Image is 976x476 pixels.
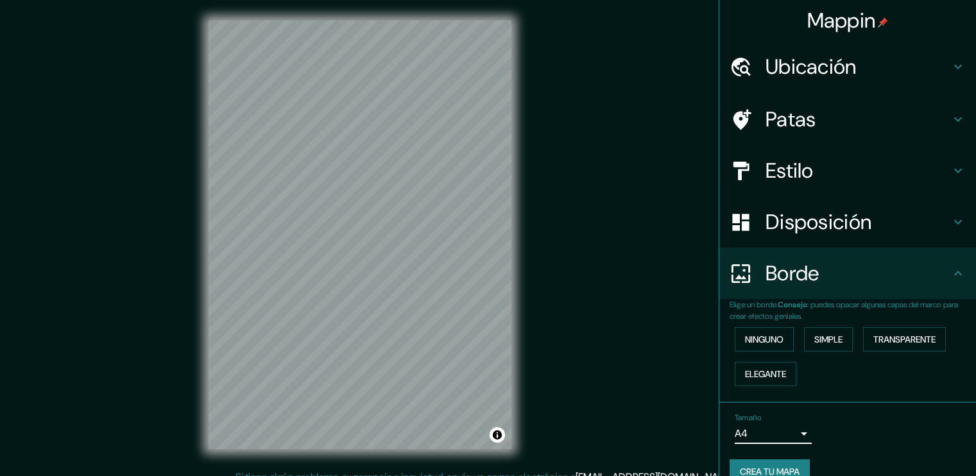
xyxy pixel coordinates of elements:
font: Patas [766,106,816,133]
div: Borde [719,248,976,299]
div: Ubicación [719,41,976,92]
font: Tamaño [735,412,761,423]
div: A4 [735,423,812,444]
img: pin-icon.png [878,17,888,28]
iframe: Lanzador de widgets de ayuda [862,426,962,462]
button: Elegante [735,362,796,386]
div: Estilo [719,145,976,196]
font: Disposición [766,208,871,235]
div: Disposición [719,196,976,248]
button: Simple [804,327,853,352]
font: Transparente [873,334,936,345]
button: Transparente [863,327,946,352]
font: Ninguno [745,334,783,345]
font: Elegante [745,368,786,380]
font: Mappin [807,7,876,34]
font: Estilo [766,157,814,184]
button: Ninguno [735,327,794,352]
font: Borde [766,260,819,287]
font: : puedes opacar algunas capas del marco para crear efectos geniales. [730,300,958,321]
font: Ubicación [766,53,857,80]
font: Consejo [778,300,807,310]
font: Simple [814,334,843,345]
canvas: Mapa [209,21,511,449]
button: Activar o desactivar atribución [490,427,505,443]
font: Elige un borde. [730,300,778,310]
div: Patas [719,94,976,145]
font: A4 [735,427,748,440]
